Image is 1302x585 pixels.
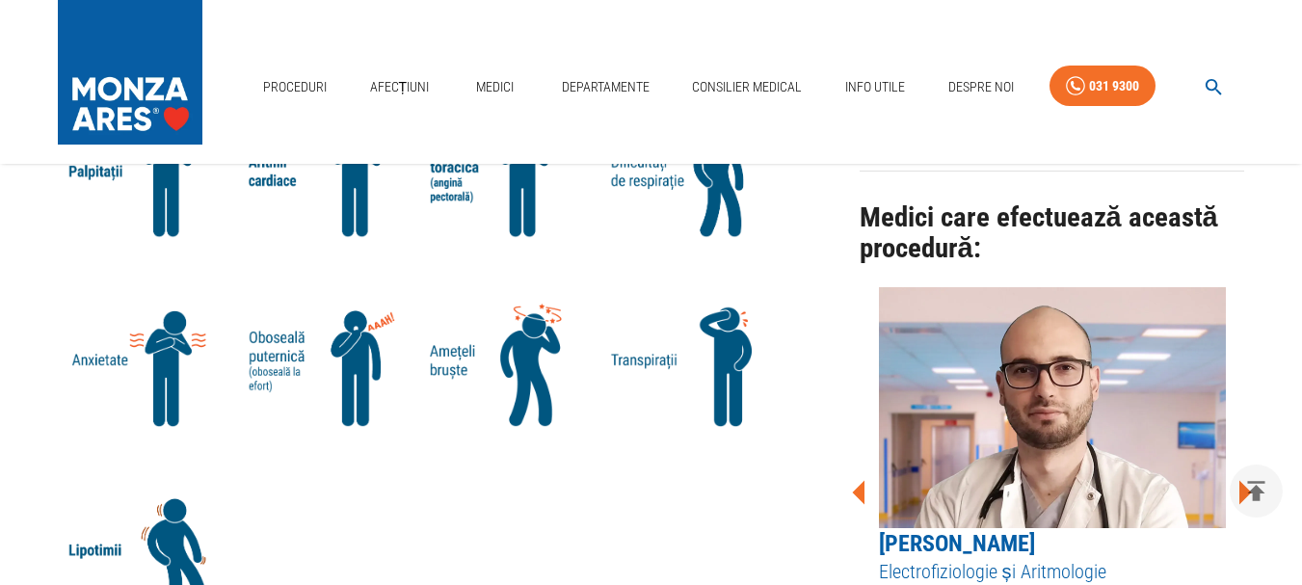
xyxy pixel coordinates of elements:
h2: Medici care efectuează această procedură: [860,202,1245,263]
img: Angina pectorala [419,96,600,249]
a: Proceduri [255,67,334,107]
a: 031 9300 [1050,66,1156,107]
button: delete [1230,465,1283,518]
img: Palpitatii [58,96,239,248]
img: null [600,285,782,438]
div: 031 9300 [1089,74,1139,98]
img: null [58,285,239,437]
img: Aritmii cardiace [238,96,419,248]
img: Ameteli bruste, simptome atac de cord [419,285,600,438]
a: Medici [465,67,526,107]
img: Oboseala la efort, simptome infarct miocardic [238,285,419,437]
a: Afecțiuni [362,67,438,107]
a: [PERSON_NAME] [879,530,1035,557]
a: Consilier Medical [684,67,810,107]
img: Dificultati de respiratie, simptome afectiuni cardiovasculare [600,96,782,248]
a: Despre Noi [941,67,1022,107]
a: Info Utile [837,67,913,107]
h5: Electrofiziologie și Aritmologie [879,559,1226,585]
a: Departamente [554,67,657,107]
